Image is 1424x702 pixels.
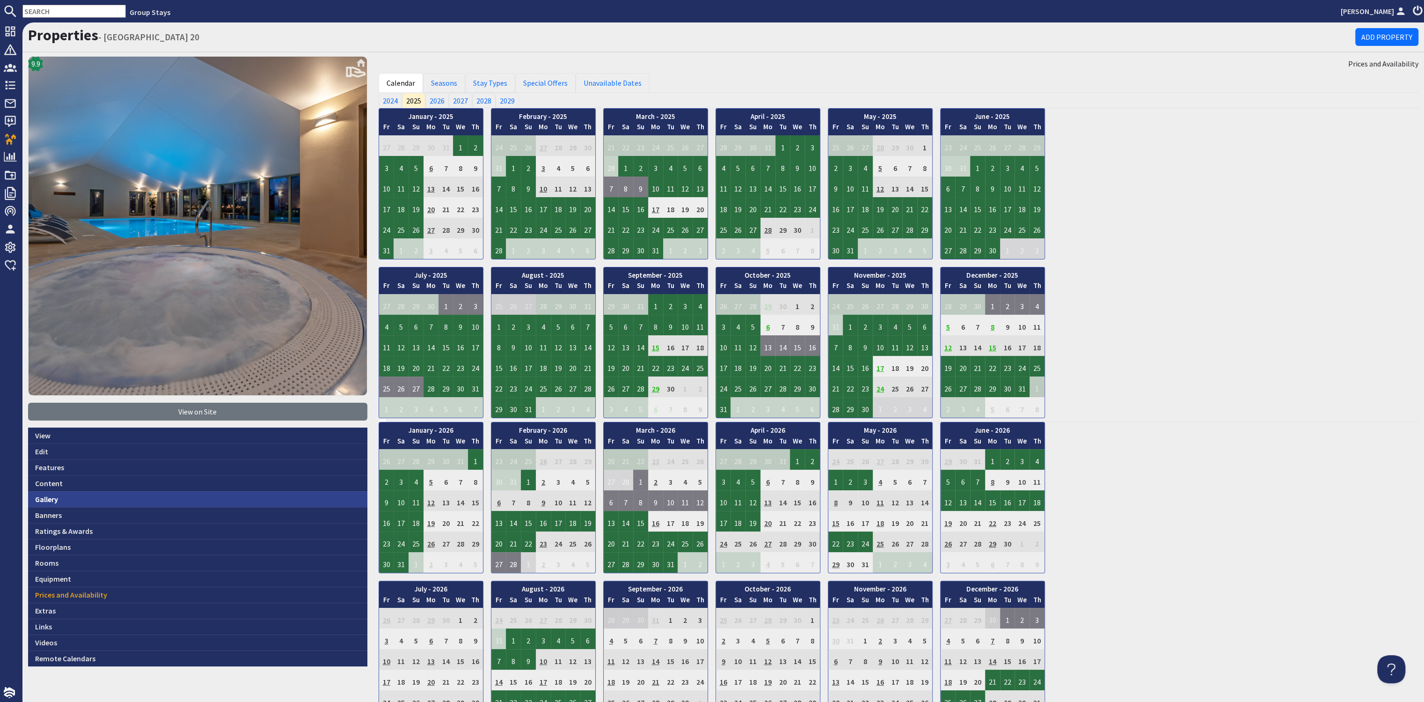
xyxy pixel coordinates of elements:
th: Fr [604,122,619,135]
td: 31 [955,156,970,177]
td: 13 [941,197,956,218]
td: 6 [941,177,956,197]
th: Sa [394,122,409,135]
th: Tu [663,122,678,135]
a: [PERSON_NAME] [1341,6,1407,17]
a: Gallery [28,491,367,507]
td: 22 [618,218,633,238]
td: 1 [618,156,633,177]
td: 28 [1015,135,1030,156]
td: 16 [521,197,536,218]
th: Sa [843,122,858,135]
td: 17 [843,197,858,218]
td: 12 [1030,177,1044,197]
td: 18 [858,197,873,218]
th: We [565,122,580,135]
td: 24 [536,218,551,238]
a: Special Offers [515,73,576,93]
td: 24 [379,218,394,238]
a: Edit [28,443,367,459]
td: 25 [716,218,731,238]
td: 23 [941,135,956,156]
td: 5 [730,156,745,177]
td: 26 [678,135,693,156]
td: 15 [775,177,790,197]
a: Content [28,475,367,491]
td: 5 [678,156,693,177]
a: 2027 [449,93,472,108]
a: Unavailable Dates [576,73,650,93]
td: 4 [1015,156,1030,177]
th: Tu [551,122,566,135]
td: 28 [551,135,566,156]
td: 23 [790,197,805,218]
th: Fr [491,122,506,135]
img: staytech_i_w-64f4e8e9ee0a9c174fd5317b4b171b261742d2d393467e5bdba4413f4f884c10.svg [4,687,15,698]
td: 2 [521,156,536,177]
td: 20 [888,197,903,218]
th: Su [745,122,760,135]
td: 31 [760,135,775,156]
a: Ratings & Awards [28,523,367,539]
td: 16 [828,197,843,218]
td: 17 [805,177,820,197]
th: Fr [941,122,956,135]
td: 7 [491,177,506,197]
td: 31 [379,238,394,259]
th: Tu [888,122,903,135]
td: 26 [409,218,424,238]
td: 22 [917,197,932,218]
td: 21 [491,218,506,238]
td: 13 [693,177,708,197]
td: 17 [379,197,394,218]
td: 13 [424,177,438,197]
td: 2 [633,156,648,177]
td: 9 [790,156,805,177]
td: 30 [580,135,595,156]
td: 17 [536,197,551,218]
td: 25 [394,218,409,238]
td: 28 [604,156,619,177]
a: Prices and Availability [28,587,367,603]
td: 11 [551,177,566,197]
td: 26 [565,218,580,238]
td: 21 [438,197,453,218]
td: 3 [648,156,663,177]
td: 24 [648,218,663,238]
th: Su [858,122,873,135]
td: 16 [790,177,805,197]
th: We [678,122,693,135]
a: Seasons [423,73,465,93]
th: Mo [536,122,551,135]
th: Th [917,122,932,135]
td: 2 [985,156,1000,177]
td: 19 [678,197,693,218]
a: Links [28,619,367,635]
td: 3 [536,156,551,177]
td: 10 [648,177,663,197]
td: 6 [888,156,903,177]
a: Extras [28,603,367,619]
td: 4 [663,156,678,177]
td: 12 [678,177,693,197]
td: 19 [1030,197,1044,218]
a: Features [28,459,367,475]
td: 20 [424,197,438,218]
td: 15 [618,197,633,218]
td: 27 [424,218,438,238]
td: 21 [760,197,775,218]
td: 30 [468,218,483,238]
th: Th [1030,122,1044,135]
td: 16 [633,197,648,218]
th: Sa [730,122,745,135]
td: 3 [843,156,858,177]
input: SEARCH [22,5,126,18]
td: 6 [693,156,708,177]
td: 3 [805,135,820,156]
td: 9 [521,177,536,197]
td: 6 [745,156,760,177]
td: 2 [409,238,424,259]
td: 18 [716,197,731,218]
th: Fr [379,122,394,135]
td: 30 [941,156,956,177]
